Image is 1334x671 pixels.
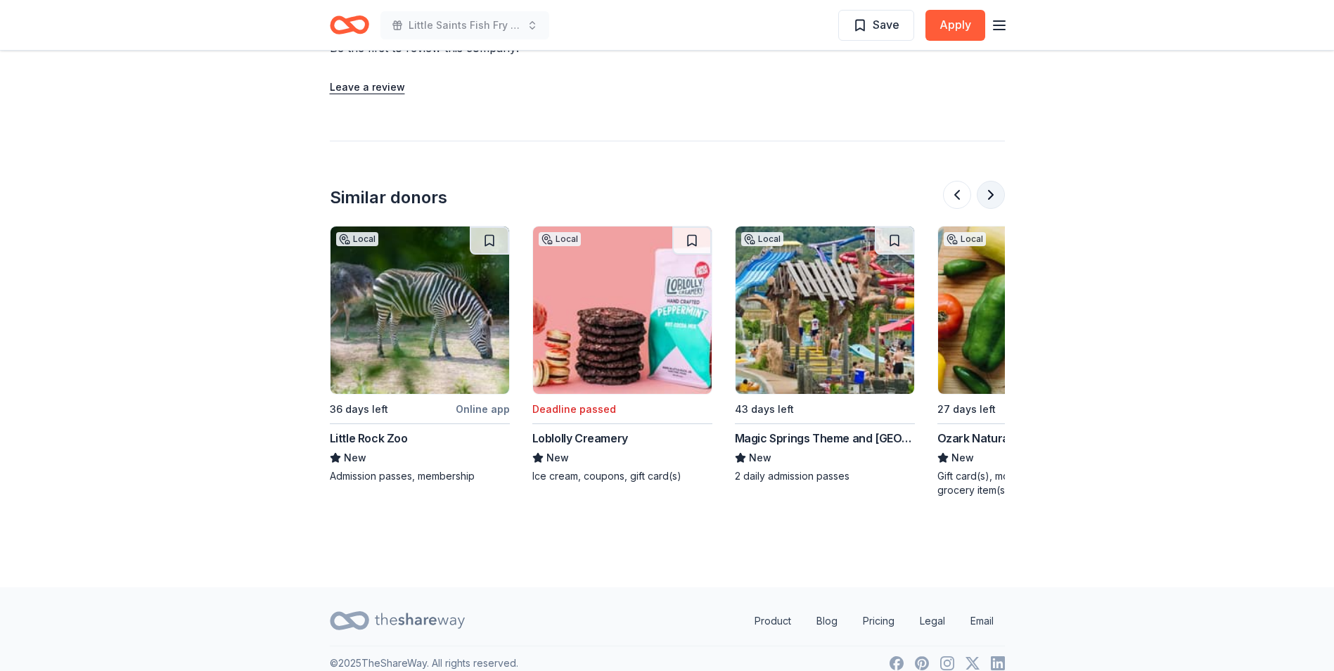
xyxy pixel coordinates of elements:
[532,469,712,483] div: Ice cream, coupons, gift card(s)
[805,607,849,635] a: Blog
[937,226,1117,497] a: Image for Ozark Natural Foods Co-OpLocal27 days leftOnline appOzark Natural Foods Co-OpNewGift ca...
[409,17,521,34] span: Little Saints Fish Fry & Auction
[937,430,1084,447] div: Ozark Natural Foods Co-Op
[735,226,915,483] a: Image for Magic Springs Theme and Water ParkLocal43 days leftMagic Springs Theme and [GEOGRAPHIC_...
[456,400,510,418] div: Online app
[532,401,616,418] div: Deadline passed
[539,232,581,246] div: Local
[330,401,388,418] div: 36 days left
[925,10,985,41] button: Apply
[749,449,771,466] span: New
[951,449,974,466] span: New
[938,226,1117,394] img: Image for Ozark Natural Foods Co-Op
[330,186,447,209] div: Similar donors
[330,79,405,96] button: Leave a review
[743,607,802,635] a: Product
[735,469,915,483] div: 2 daily admission passes
[336,232,378,246] div: Local
[546,449,569,466] span: New
[330,226,510,483] a: Image for Little Rock ZooLocal36 days leftOnline appLittle Rock ZooNewAdmission passes, membership
[909,607,956,635] a: Legal
[736,226,914,394] img: Image for Magic Springs Theme and Water Park
[344,449,366,466] span: New
[331,226,509,394] img: Image for Little Rock Zoo
[532,430,628,447] div: Loblolly Creamery
[330,8,369,41] a: Home
[533,226,712,394] img: Image for Loblolly Creamery
[944,232,986,246] div: Local
[735,401,794,418] div: 43 days left
[735,430,915,447] div: Magic Springs Theme and [GEOGRAPHIC_DATA]
[959,607,1005,635] a: Email
[330,430,408,447] div: Little Rock Zoo
[330,469,510,483] div: Admission passes, membership
[937,401,996,418] div: 27 days left
[741,232,783,246] div: Local
[852,607,906,635] a: Pricing
[838,10,914,41] button: Save
[380,11,549,39] button: Little Saints Fish Fry & Auction
[532,226,712,483] a: Image for Loblolly CreameryLocalDeadline passedLoblolly CreameryNewIce cream, coupons, gift card(s)
[873,15,899,34] span: Save
[937,469,1117,497] div: Gift card(s), monetary donation, grocery item(s)
[743,607,1005,635] nav: quick links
